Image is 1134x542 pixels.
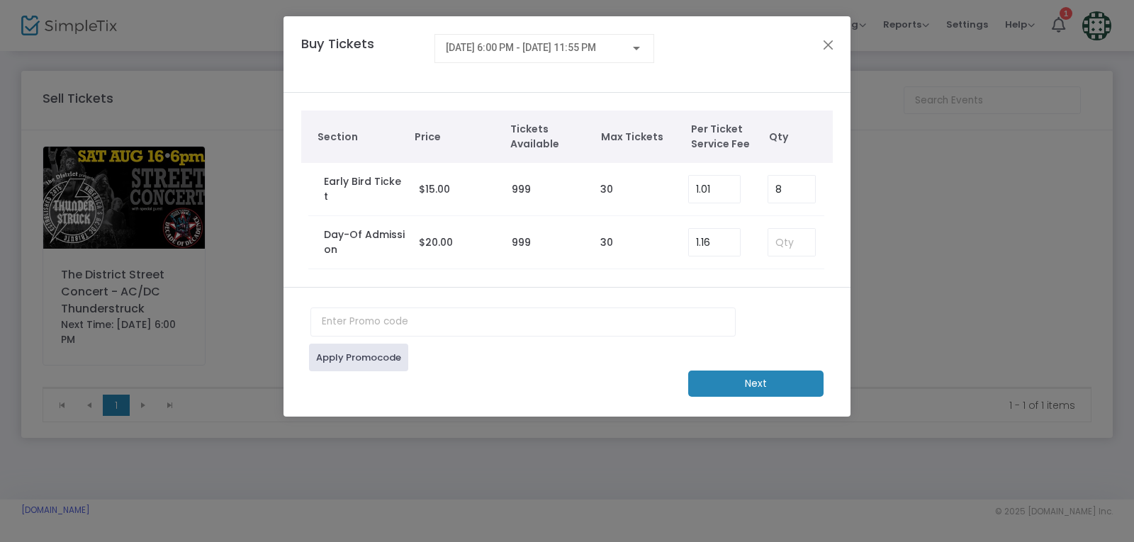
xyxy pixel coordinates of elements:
input: Enter Promo code [310,307,736,337]
span: $20.00 [419,235,453,249]
label: 30 [600,235,613,250]
span: [DATE] 6:00 PM - [DATE] 11:55 PM [446,42,596,53]
span: $15.00 [419,182,450,196]
span: Max Tickets [601,130,678,145]
m-button: Next [688,371,824,397]
label: 999 [512,235,531,250]
label: 999 [512,182,531,197]
a: Apply Promocode [309,344,408,371]
input: Qty [768,176,815,203]
label: 30 [600,182,613,197]
input: Enter Service Fee [689,229,740,256]
span: Qty [769,130,826,145]
span: Price [415,130,496,145]
input: Qty [768,229,815,256]
span: Per Ticket Service Fee [691,122,762,152]
span: Tickets Available [510,122,587,152]
span: Section [318,130,401,145]
input: Enter Service Fee [689,176,740,203]
label: Early Bird Ticket [324,174,405,204]
h4: Buy Tickets [294,34,427,74]
button: Close [819,35,838,54]
label: Day-Of Admission [324,227,405,257]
